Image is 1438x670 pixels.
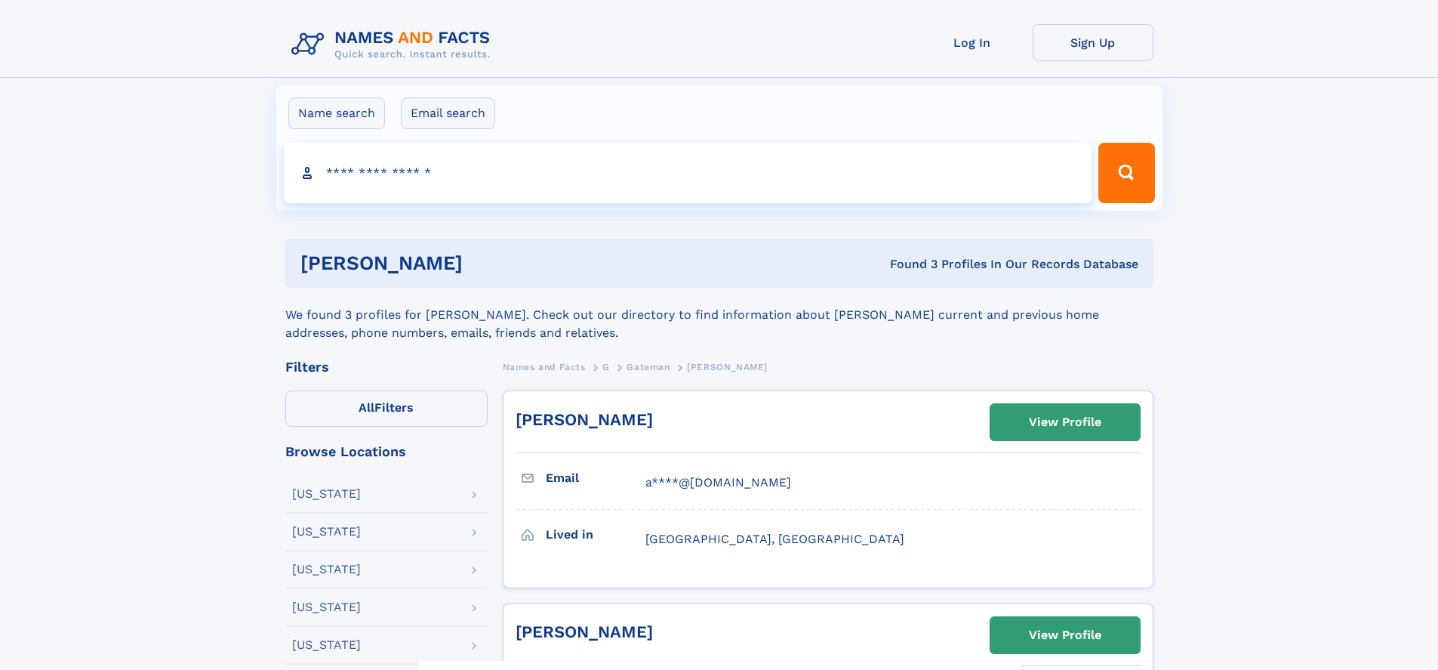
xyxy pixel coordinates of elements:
span: Gateman [627,362,670,372]
a: View Profile [990,404,1140,440]
span: G [602,362,610,372]
span: All [359,400,374,415]
h3: Email [546,465,645,491]
a: [PERSON_NAME] [516,622,653,641]
div: View Profile [1029,405,1101,440]
label: Name search [288,97,385,129]
div: Filters [285,360,488,374]
a: Log In [912,24,1033,61]
div: [US_STATE] [292,639,361,651]
a: Names and Facts [503,357,586,376]
label: Filters [285,391,488,427]
button: Search Button [1098,143,1154,203]
h3: Lived in [546,522,645,548]
a: Gateman [627,357,670,376]
input: search input [284,143,1092,203]
img: Logo Names and Facts [285,24,503,65]
div: [US_STATE] [292,563,361,576]
div: Browse Locations [285,445,488,459]
div: We found 3 profiles for [PERSON_NAME]. Check out our directory to find information about [PERSON_... [285,288,1153,342]
div: [US_STATE] [292,601,361,613]
h1: [PERSON_NAME] [300,254,676,273]
a: View Profile [990,617,1140,653]
a: [PERSON_NAME] [516,410,653,429]
div: Found 3 Profiles In Our Records Database [676,256,1138,273]
div: [US_STATE] [292,488,361,500]
div: View Profile [1029,618,1101,653]
span: [GEOGRAPHIC_DATA], [GEOGRAPHIC_DATA] [645,532,904,546]
a: Sign Up [1033,24,1153,61]
label: Email search [401,97,495,129]
a: G [602,357,610,376]
span: [PERSON_NAME] [687,362,768,372]
div: [US_STATE] [292,526,361,538]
